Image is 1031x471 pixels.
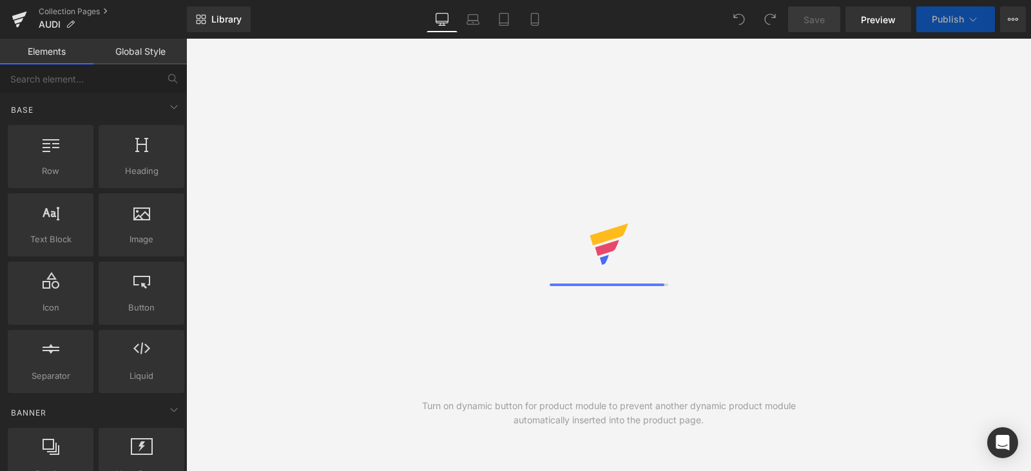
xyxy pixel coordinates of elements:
span: Row [12,164,90,178]
div: Open Intercom Messenger [987,427,1018,458]
span: Liquid [102,369,180,383]
button: Publish [916,6,995,32]
a: Desktop [427,6,458,32]
span: Button [102,301,180,314]
a: Global Style [93,39,187,64]
button: More [1000,6,1026,32]
span: Heading [102,164,180,178]
a: New Library [187,6,251,32]
span: Image [102,233,180,246]
span: Preview [861,13,896,26]
a: Preview [845,6,911,32]
button: Undo [726,6,752,32]
a: Tablet [488,6,519,32]
span: Library [211,14,242,25]
span: Text Block [12,233,90,246]
a: Collection Pages [39,6,187,17]
span: Base [10,104,35,116]
span: Icon [12,301,90,314]
button: Redo [757,6,783,32]
a: Mobile [519,6,550,32]
span: Separator [12,369,90,383]
div: Turn on dynamic button for product module to prevent another dynamic product module automatically... [398,399,820,427]
span: Banner [10,407,48,419]
span: AUDI [39,19,61,30]
a: Laptop [458,6,488,32]
span: Publish [932,14,964,24]
span: Save [804,13,825,26]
